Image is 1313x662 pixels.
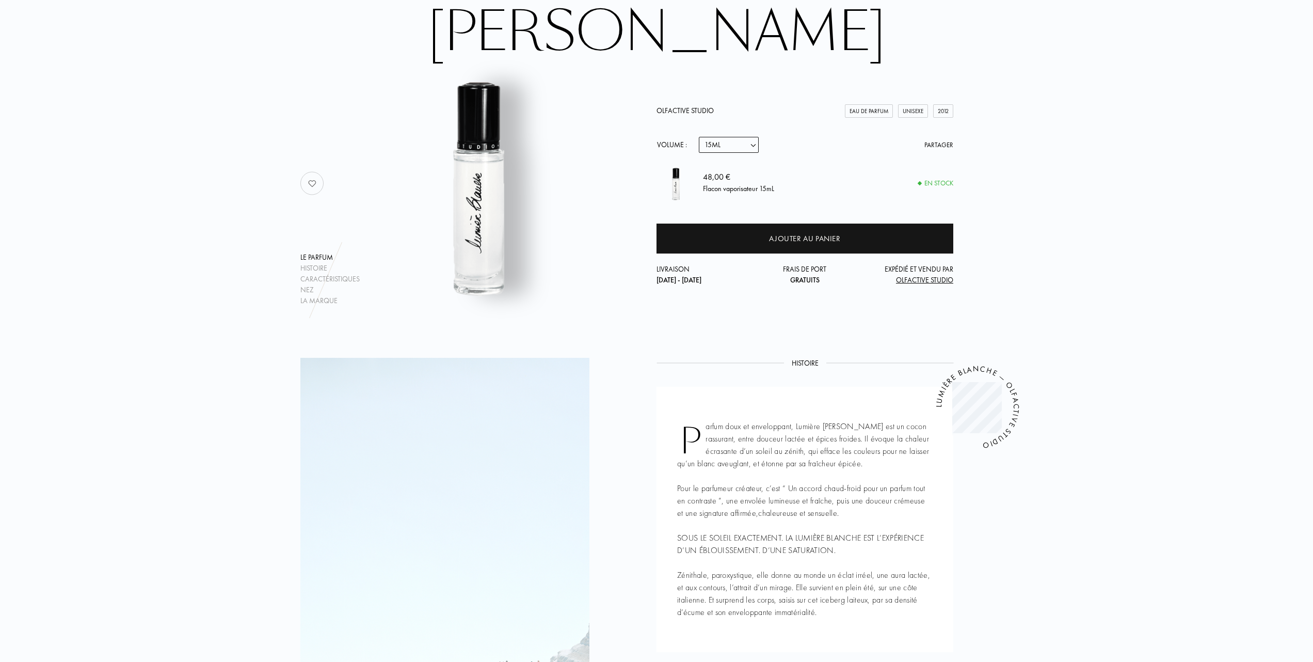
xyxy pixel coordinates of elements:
[300,263,360,274] div: Histoire
[896,275,953,285] span: Olfactive Studio
[300,252,360,263] div: Le parfum
[933,104,953,118] div: 2012
[769,233,840,245] div: Ajouter au panier
[300,295,360,306] div: La marque
[845,104,893,118] div: Eau de Parfum
[302,173,323,194] img: no_like_p.png
[703,183,774,194] div: Flacon vaporisateur 15mL
[656,264,756,286] div: Livraison
[898,104,928,118] div: Unisexe
[300,285,360,295] div: Nez
[656,387,953,652] div: Parfum doux et enveloppant, Lumière [PERSON_NAME] est un cocon rassurant, entre douceur lactée et...
[656,163,695,202] img: Lumière Blanche Olfactive Studio
[756,264,855,286] div: Frais de port
[300,274,360,285] div: Caractéristiques
[924,140,953,150] div: Partager
[656,137,693,153] div: Volume :
[790,275,820,285] span: Gratuits
[703,171,774,183] div: 48,00 €
[918,178,953,188] div: En stock
[656,106,714,115] a: Olfactive Studio
[854,264,953,286] div: Expédié et vendu par
[656,275,701,285] span: [DATE] - [DATE]
[351,51,606,306] img: Lumière Blanche Olfactive Studio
